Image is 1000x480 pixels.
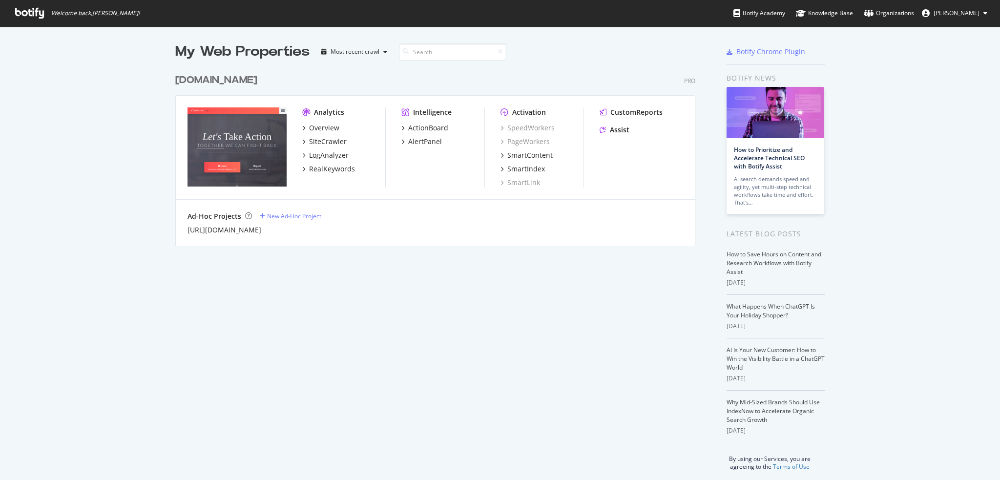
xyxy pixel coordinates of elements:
[727,87,824,138] img: How to Prioritize and Accelerate Technical SEO with Botify Assist
[727,346,825,372] a: AI Is Your New Customer: How to Win the Visibility Battle in a ChatGPT World
[727,322,825,331] div: [DATE]
[600,125,629,135] a: Assist
[914,5,995,21] button: [PERSON_NAME]
[408,137,442,146] div: AlertPanel
[399,43,506,61] input: Search
[175,42,310,62] div: My Web Properties
[302,137,347,146] a: SiteCrawler
[727,250,821,276] a: How to Save Hours on Content and Research Workflows with Botify Assist
[187,107,287,187] img: classaction.org
[727,47,805,57] a: Botify Chrome Plugin
[302,123,339,133] a: Overview
[401,123,448,133] a: ActionBoard
[796,8,853,18] div: Knowledge Base
[309,150,349,160] div: LogAnalyzer
[934,9,979,17] span: Erin Shaak
[714,450,825,471] div: By using our Services, you are agreeing to the
[309,164,355,174] div: RealKeywords
[500,178,540,188] a: SmartLink
[302,164,355,174] a: RealKeywords
[187,211,241,221] div: Ad-Hoc Projects
[512,107,546,117] div: Activation
[500,123,555,133] a: SpeedWorkers
[500,150,553,160] a: SmartContent
[733,8,785,18] div: Botify Academy
[727,73,825,83] div: Botify news
[51,9,140,17] span: Welcome back, [PERSON_NAME] !
[610,125,629,135] div: Assist
[727,426,825,435] div: [DATE]
[727,278,825,287] div: [DATE]
[317,44,391,60] button: Most recent crawl
[175,73,261,87] a: [DOMAIN_NAME]
[175,73,257,87] div: [DOMAIN_NAME]
[413,107,452,117] div: Intelligence
[727,302,815,319] a: What Happens When ChatGPT Is Your Holiday Shopper?
[727,398,820,424] a: Why Mid-Sized Brands Should Use IndexNow to Accelerate Organic Search Growth
[773,462,810,471] a: Terms of Use
[260,212,321,220] a: New Ad-Hoc Project
[401,137,442,146] a: AlertPanel
[864,8,914,18] div: Organizations
[309,137,347,146] div: SiteCrawler
[600,107,663,117] a: CustomReports
[684,77,695,85] div: Pro
[302,150,349,160] a: LogAnalyzer
[175,62,703,246] div: grid
[727,229,825,239] div: Latest Blog Posts
[507,150,553,160] div: SmartContent
[309,123,339,133] div: Overview
[507,164,545,174] div: SmartIndex
[314,107,344,117] div: Analytics
[267,212,321,220] div: New Ad-Hoc Project
[500,137,550,146] a: PageWorkers
[727,374,825,383] div: [DATE]
[734,175,817,207] div: AI search demands speed and agility, yet multi-step technical workflows take time and effort. Tha...
[331,49,379,55] div: Most recent crawl
[610,107,663,117] div: CustomReports
[408,123,448,133] div: ActionBoard
[734,146,805,170] a: How to Prioritize and Accelerate Technical SEO with Botify Assist
[500,164,545,174] a: SmartIndex
[187,225,261,235] a: [URL][DOMAIN_NAME]
[736,47,805,57] div: Botify Chrome Plugin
